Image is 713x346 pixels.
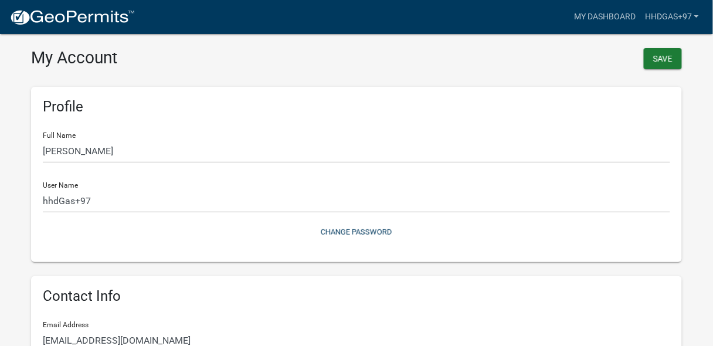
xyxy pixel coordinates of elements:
[640,6,704,28] a: hhdGas+97
[43,222,670,242] button: Change Password
[43,99,670,116] h6: Profile
[31,48,348,68] h3: My Account
[43,288,670,305] h6: Contact Info
[569,6,640,28] a: My Dashboard
[644,48,682,69] button: Save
